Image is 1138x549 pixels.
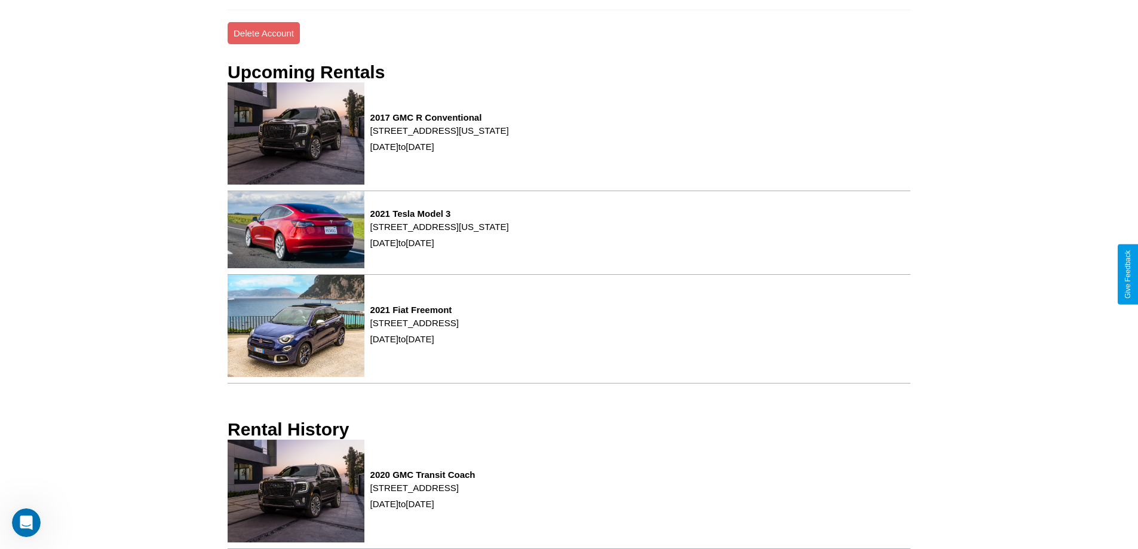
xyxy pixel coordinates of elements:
p: [STREET_ADDRESS] [370,315,459,331]
p: [STREET_ADDRESS][US_STATE] [370,122,509,139]
h3: 2021 Tesla Model 3 [370,208,509,219]
h3: Upcoming Rentals [228,62,385,82]
h3: 2020 GMC Transit Coach [370,470,476,480]
p: [DATE] to [DATE] [370,496,476,512]
h3: Rental History [228,419,349,440]
img: rental [228,191,364,268]
button: Delete Account [228,22,300,44]
p: [DATE] to [DATE] [370,235,509,251]
h3: 2017 GMC R Conventional [370,112,509,122]
p: [DATE] to [DATE] [370,139,509,155]
img: rental [228,275,364,377]
h3: 2021 Fiat Freemont [370,305,459,315]
div: Give Feedback [1124,250,1132,299]
p: [STREET_ADDRESS] [370,480,476,496]
img: rental [228,440,364,542]
p: [STREET_ADDRESS][US_STATE] [370,219,509,235]
img: rental [228,82,364,185]
iframe: Intercom live chat [12,508,41,537]
p: [DATE] to [DATE] [370,331,459,347]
